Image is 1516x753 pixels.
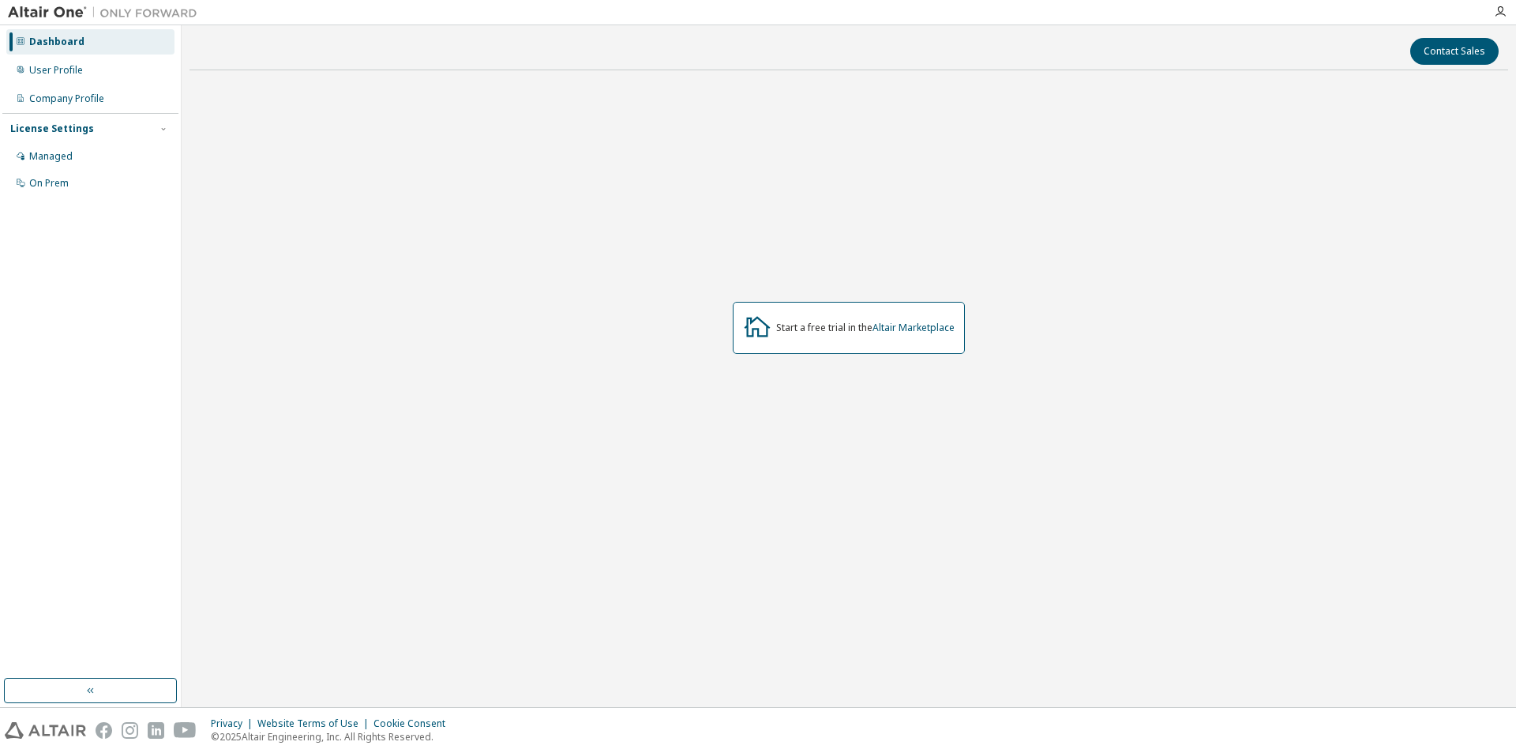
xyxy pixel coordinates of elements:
div: Website Terms of Use [257,717,373,730]
div: Dashboard [29,36,84,48]
div: Privacy [211,717,257,730]
img: linkedin.svg [148,722,164,739]
img: Altair One [8,5,205,21]
div: User Profile [29,64,83,77]
div: License Settings [10,122,94,135]
div: Start a free trial in the [776,322,955,334]
img: altair_logo.svg [5,722,86,739]
a: Altair Marketplace [872,321,955,334]
div: On Prem [29,177,69,190]
img: youtube.svg [174,722,197,739]
img: facebook.svg [96,722,112,739]
button: Contact Sales [1410,38,1499,65]
div: Cookie Consent [373,717,455,730]
div: Managed [29,150,73,163]
div: Company Profile [29,92,104,105]
img: instagram.svg [122,722,138,739]
p: © 2025 Altair Engineering, Inc. All Rights Reserved. [211,730,455,744]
